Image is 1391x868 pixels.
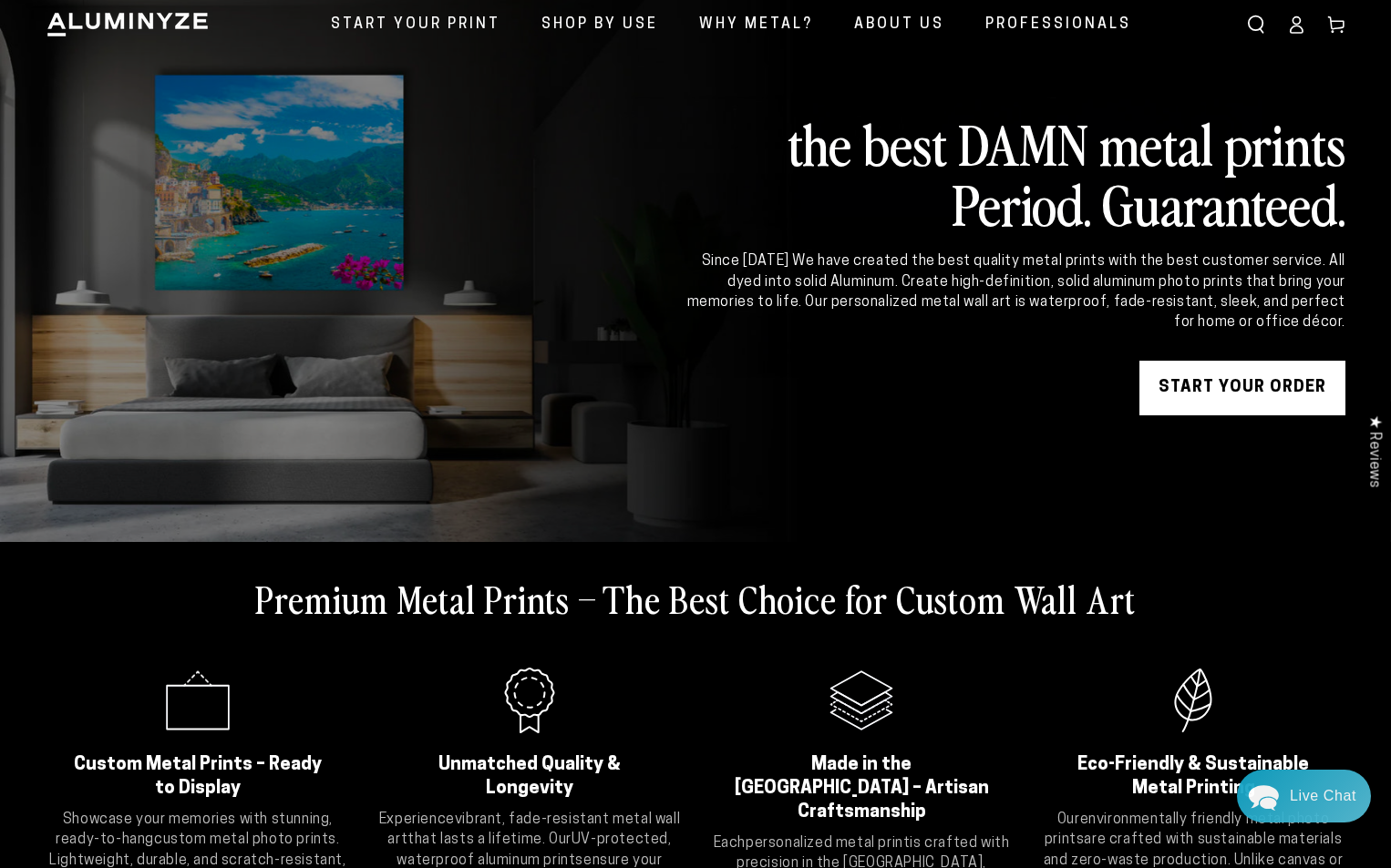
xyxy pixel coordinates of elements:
h2: Premium Metal Prints – The Best Choice for Custom Wall Art [255,575,1136,622]
h2: Unmatched Quality & Longevity [400,753,659,801]
strong: UV-protected, waterproof aluminum prints [397,832,671,867]
span: Start Your Print [331,12,500,38]
a: Shop By Use [528,1,672,49]
span: Why Metal? [699,12,813,38]
div: Click to open Judge.me floating reviews tab [1356,401,1391,502]
h2: Eco-Friendly & Sustainable Metal Printing [1064,753,1323,801]
a: Professionals [972,1,1145,49]
strong: personalized metal print [746,836,910,851]
span: Professionals [985,12,1131,38]
img: Aluminyze [46,11,210,38]
a: Why Metal? [685,1,827,49]
strong: vibrant, fade-resistant metal wall art [387,812,680,847]
span: About Us [854,12,944,38]
a: START YOUR Order [1139,361,1345,415]
a: Start Your Print [317,1,514,49]
div: Chat widget toggle [1237,770,1371,822]
h2: Custom Metal Prints – Ready to Display [68,753,327,801]
a: About Us [840,1,958,49]
span: Shop By Use [541,12,658,38]
strong: custom metal photo prints [154,832,336,847]
strong: environmentally friendly metal photo prints [1045,812,1329,847]
h2: Made in the [GEOGRAPHIC_DATA] – Artisan Craftsmanship [732,753,991,824]
div: Contact Us Directly [1290,770,1356,822]
h2: the best DAMN metal prints Period. Guaranteed. [684,113,1345,233]
summary: Search our site [1236,5,1276,45]
div: Since [DATE] We have created the best quality metal prints with the best customer service. All dy... [684,251,1345,333]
